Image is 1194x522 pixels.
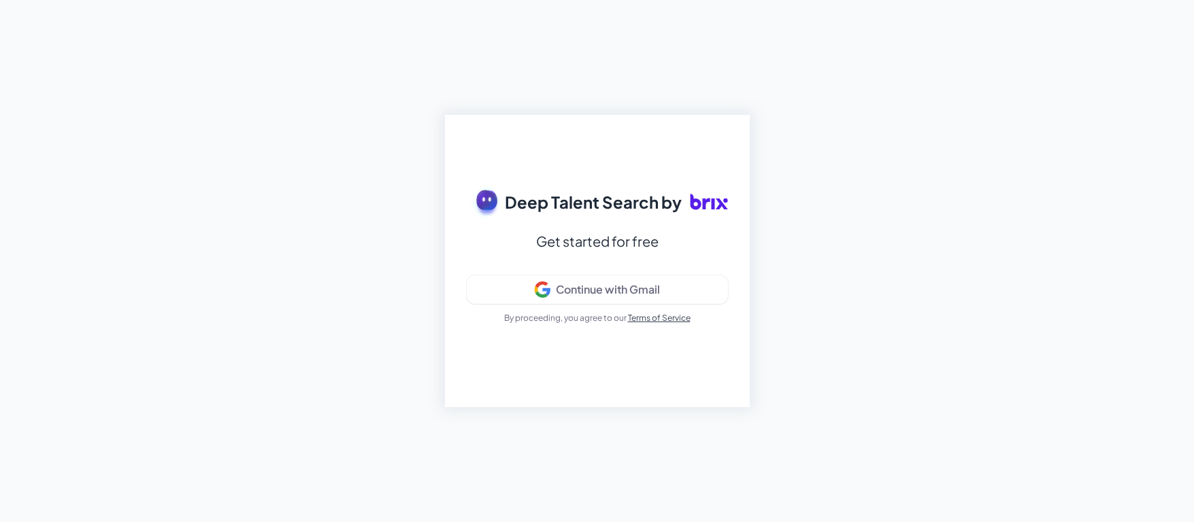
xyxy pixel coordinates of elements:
a: Terms of Service [628,313,691,323]
div: Continue with Gmail [556,283,660,296]
p: By proceeding, you agree to our [504,312,691,324]
button: Continue with Gmail [467,275,728,304]
span: Deep Talent Search by [505,190,682,214]
div: Get started for free [536,229,659,254]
